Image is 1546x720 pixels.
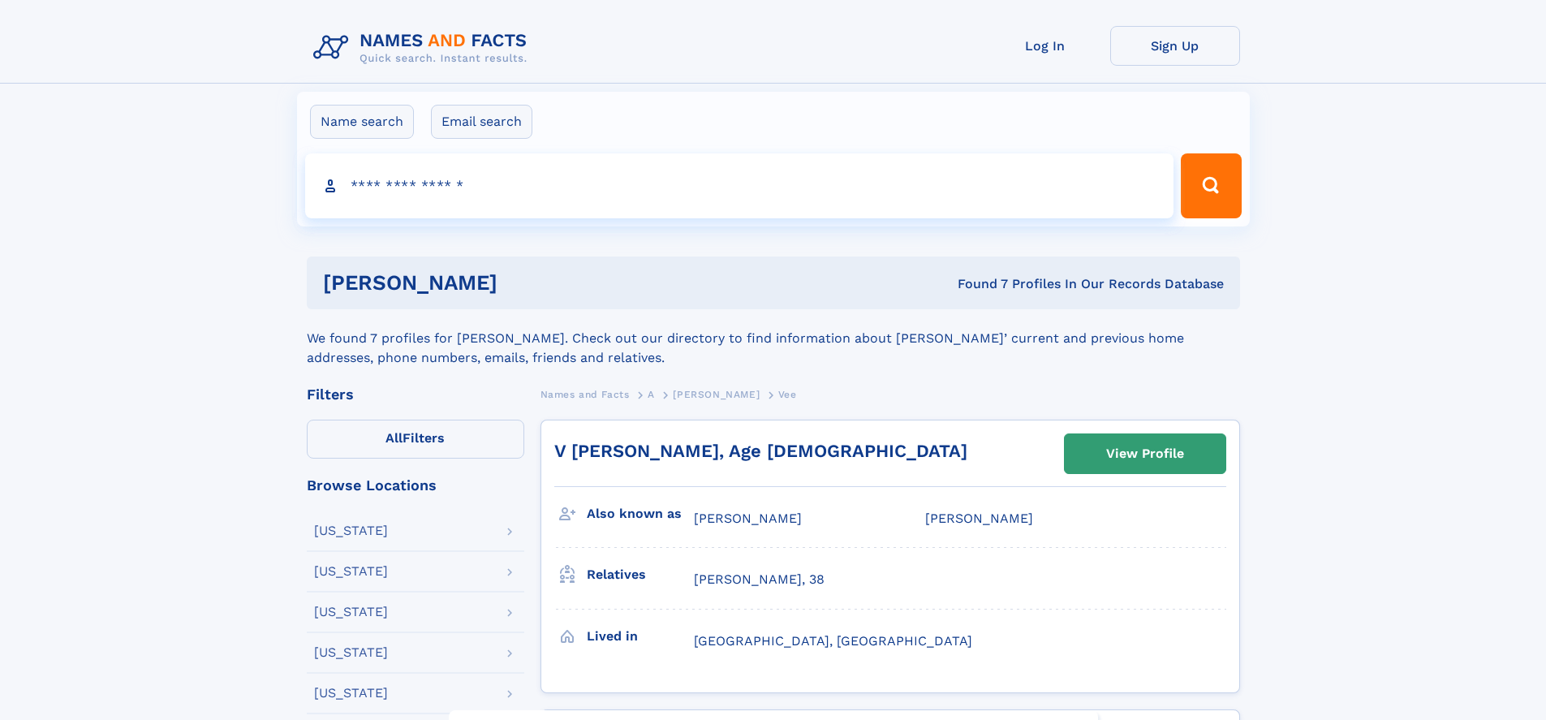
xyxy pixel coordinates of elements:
[587,561,694,589] h3: Relatives
[694,511,802,526] span: [PERSON_NAME]
[587,623,694,650] h3: Lived in
[540,384,630,404] a: Names and Facts
[648,389,655,400] span: A
[323,273,728,293] h1: [PERSON_NAME]
[431,105,532,139] label: Email search
[307,420,524,459] label: Filters
[305,153,1174,218] input: search input
[307,387,524,402] div: Filters
[385,430,403,446] span: All
[314,687,388,700] div: [US_STATE]
[648,384,655,404] a: A
[307,309,1240,368] div: We found 7 profiles for [PERSON_NAME]. Check out our directory to find information about [PERSON_...
[587,500,694,528] h3: Also known as
[673,384,760,404] a: [PERSON_NAME]
[1106,435,1184,472] div: View Profile
[554,441,967,461] a: V [PERSON_NAME], Age [DEMOGRAPHIC_DATA]
[307,478,524,493] div: Browse Locations
[694,571,825,589] a: [PERSON_NAME], 38
[310,105,414,139] label: Name search
[980,26,1110,66] a: Log In
[314,565,388,578] div: [US_STATE]
[925,511,1033,526] span: [PERSON_NAME]
[727,275,1224,293] div: Found 7 Profiles In Our Records Database
[673,389,760,400] span: [PERSON_NAME]
[778,389,797,400] span: Vee
[307,26,540,70] img: Logo Names and Facts
[314,606,388,619] div: [US_STATE]
[1110,26,1240,66] a: Sign Up
[694,633,972,649] span: [GEOGRAPHIC_DATA], [GEOGRAPHIC_DATA]
[1065,434,1225,473] a: View Profile
[1181,153,1241,218] button: Search Button
[314,646,388,659] div: [US_STATE]
[314,524,388,537] div: [US_STATE]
